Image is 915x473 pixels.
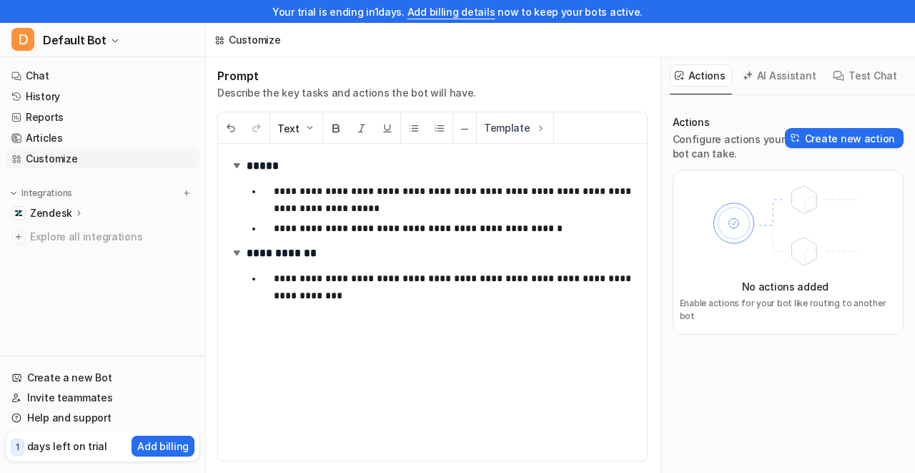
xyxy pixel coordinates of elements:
img: menu_add.svg [182,188,192,198]
a: Help and support [6,408,199,428]
img: Bold [330,122,342,134]
img: Template [535,122,546,134]
button: Ordered List [427,113,452,144]
p: No actions added [742,279,829,294]
img: Ordered List [434,122,445,134]
p: Enable actions for your bot like routing to another bot [680,297,891,323]
img: explore all integrations [11,230,26,244]
button: AI Assistant [738,64,823,87]
button: Underline [375,113,400,144]
button: Italic [349,113,375,144]
img: expand-arrow.svg [229,245,244,260]
img: Redo [251,122,262,134]
p: Zendesk [30,206,72,220]
a: Chat [6,66,199,86]
button: Test Chat [828,64,903,87]
span: D [11,28,34,51]
span: Default Bot [43,30,107,50]
button: Redo [244,113,269,144]
img: Italic [356,122,367,134]
button: Unordered List [401,113,427,144]
h1: Prompt [217,69,476,83]
p: 1 [16,441,19,454]
p: Add billing [137,439,189,454]
div: Customize [229,32,280,47]
a: Create a new Bot [6,368,199,388]
button: Bold [323,113,349,144]
span: Explore all integrations [30,225,194,248]
a: Articles [6,128,199,148]
button: Template [477,112,553,143]
button: Create new action [785,128,904,148]
img: Unordered List [408,122,420,134]
button: Text [270,113,322,144]
button: Integrations [6,186,76,200]
img: expand-arrow.svg [229,158,244,172]
img: Zendesk [14,209,23,218]
img: expand menu [9,188,19,198]
button: Actions [670,64,732,87]
a: Reports [6,107,199,127]
a: Invite teammates [6,388,199,408]
img: Create action [791,133,801,143]
button: Undo [218,113,244,144]
button: Add billing [132,436,194,457]
a: Explore all integrations [6,227,199,247]
img: Undo [225,122,237,134]
p: Integrations [21,187,72,199]
a: Add billing details [407,6,495,18]
img: Dropdown Down Arrow [304,122,315,134]
a: Customize [6,149,199,169]
p: Actions [673,115,785,130]
img: Underline [382,122,393,134]
button: ─ [453,113,476,144]
a: History [6,87,199,107]
p: Configure actions your bot can take. [673,132,785,161]
p: days left on trial [27,439,107,454]
p: Describe the key tasks and actions the bot will have. [217,86,476,100]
